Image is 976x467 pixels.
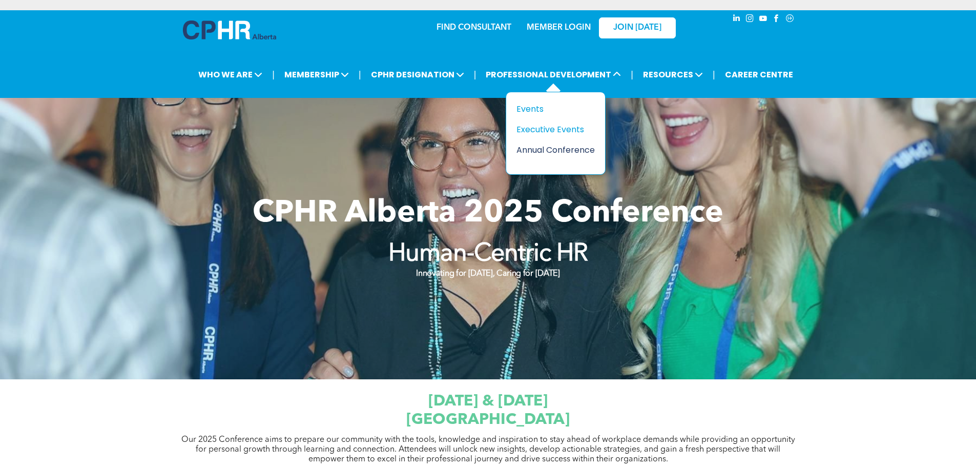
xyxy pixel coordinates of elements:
a: facebook [771,13,782,27]
span: RESOURCES [640,65,706,84]
a: youtube [758,13,769,27]
span: MEMBERSHIP [281,65,352,84]
div: Annual Conference [516,144,587,156]
span: [GEOGRAPHIC_DATA] [406,412,570,428]
a: Events [516,103,595,115]
span: WHO WE ARE [195,65,265,84]
span: CPHR Alberta 2025 Conference [253,198,723,229]
span: PROFESSIONAL DEVELOPMENT [483,65,624,84]
li: | [359,64,361,85]
div: Executive Events [516,123,587,136]
li: | [713,64,715,85]
span: JOIN [DATE] [613,23,661,33]
a: CAREER CENTRE [722,65,796,84]
a: MEMBER LOGIN [527,24,591,32]
div: Events [516,103,587,115]
span: Our 2025 Conference aims to prepare our community with the tools, knowledge and inspiration to st... [181,436,795,463]
a: FIND CONSULTANT [437,24,511,32]
li: | [272,64,275,85]
a: linkedin [731,13,742,27]
img: A blue and white logo for cp alberta [183,21,276,39]
a: JOIN [DATE] [599,17,676,38]
strong: Human-Centric HR [388,242,588,267]
strong: Innovating for [DATE], Caring for [DATE] [416,270,559,278]
span: [DATE] & [DATE] [428,394,548,409]
span: CPHR DESIGNATION [368,65,467,84]
li: | [474,64,476,85]
a: instagram [744,13,756,27]
li: | [631,64,633,85]
a: Annual Conference [516,144,595,156]
a: Executive Events [516,123,595,136]
a: Social network [784,13,796,27]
